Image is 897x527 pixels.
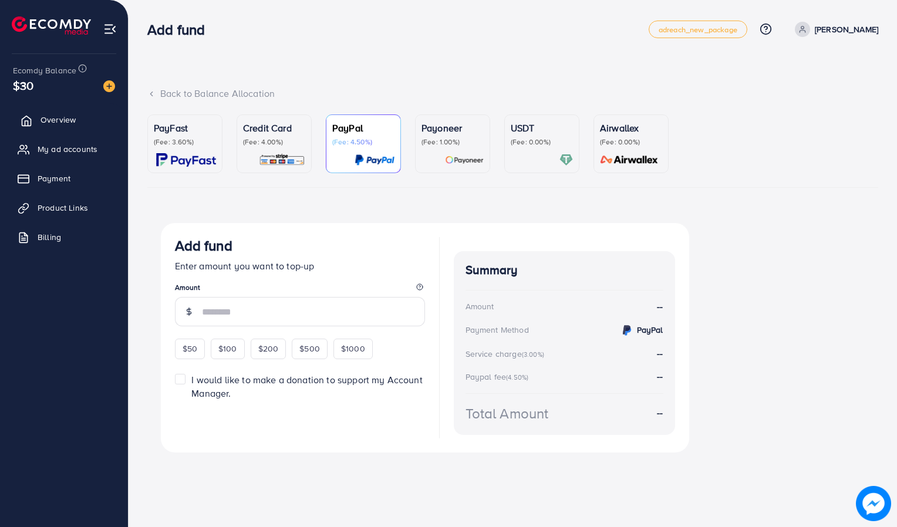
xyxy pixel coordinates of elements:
[259,153,305,167] img: card
[9,167,119,190] a: Payment
[600,121,662,135] p: Airwallex
[466,300,494,312] div: Amount
[466,263,663,278] h4: Summary
[9,196,119,219] a: Product Links
[103,22,117,36] img: menu
[154,121,216,135] p: PayFast
[191,373,422,400] span: I would like to make a donation to support my Account Manager.
[466,324,529,336] div: Payment Method
[299,343,320,354] span: $500
[183,343,197,354] span: $50
[341,343,365,354] span: $1000
[38,231,61,243] span: Billing
[154,137,216,147] p: (Fee: 3.60%)
[13,65,76,76] span: Ecomdy Balance
[38,173,70,184] span: Payment
[506,373,528,382] small: (4.50%)
[657,370,663,383] strong: --
[600,137,662,147] p: (Fee: 0.00%)
[421,137,484,147] p: (Fee: 1.00%)
[522,350,544,359] small: (3.00%)
[649,21,747,38] a: adreach_new_package
[421,121,484,135] p: Payoneer
[38,143,97,155] span: My ad accounts
[620,323,634,337] img: credit
[147,87,878,100] div: Back to Balance Allocation
[355,153,394,167] img: card
[218,343,237,354] span: $100
[9,225,119,249] a: Billing
[466,403,549,424] div: Total Amount
[637,324,663,336] strong: PayPal
[511,137,573,147] p: (Fee: 0.00%)
[856,486,891,521] img: image
[790,22,878,37] a: [PERSON_NAME]
[258,343,279,354] span: $200
[175,259,425,273] p: Enter amount you want to top-up
[175,282,425,297] legend: Amount
[466,348,548,360] div: Service charge
[12,16,91,35] img: logo
[243,121,305,135] p: Credit Card
[243,137,305,147] p: (Fee: 4.00%)
[332,137,394,147] p: (Fee: 4.50%)
[13,77,33,94] span: $30
[103,80,115,92] img: image
[657,300,663,313] strong: --
[659,26,737,33] span: adreach_new_package
[559,153,573,167] img: card
[815,22,878,36] p: [PERSON_NAME]
[511,121,573,135] p: USDT
[657,347,663,360] strong: --
[466,371,532,383] div: Paypal fee
[332,121,394,135] p: PayPal
[9,108,119,131] a: Overview
[175,237,232,254] h3: Add fund
[657,406,663,420] strong: --
[9,137,119,161] a: My ad accounts
[596,153,662,167] img: card
[156,153,216,167] img: card
[147,21,214,38] h3: Add fund
[41,114,76,126] span: Overview
[445,153,484,167] img: card
[38,202,88,214] span: Product Links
